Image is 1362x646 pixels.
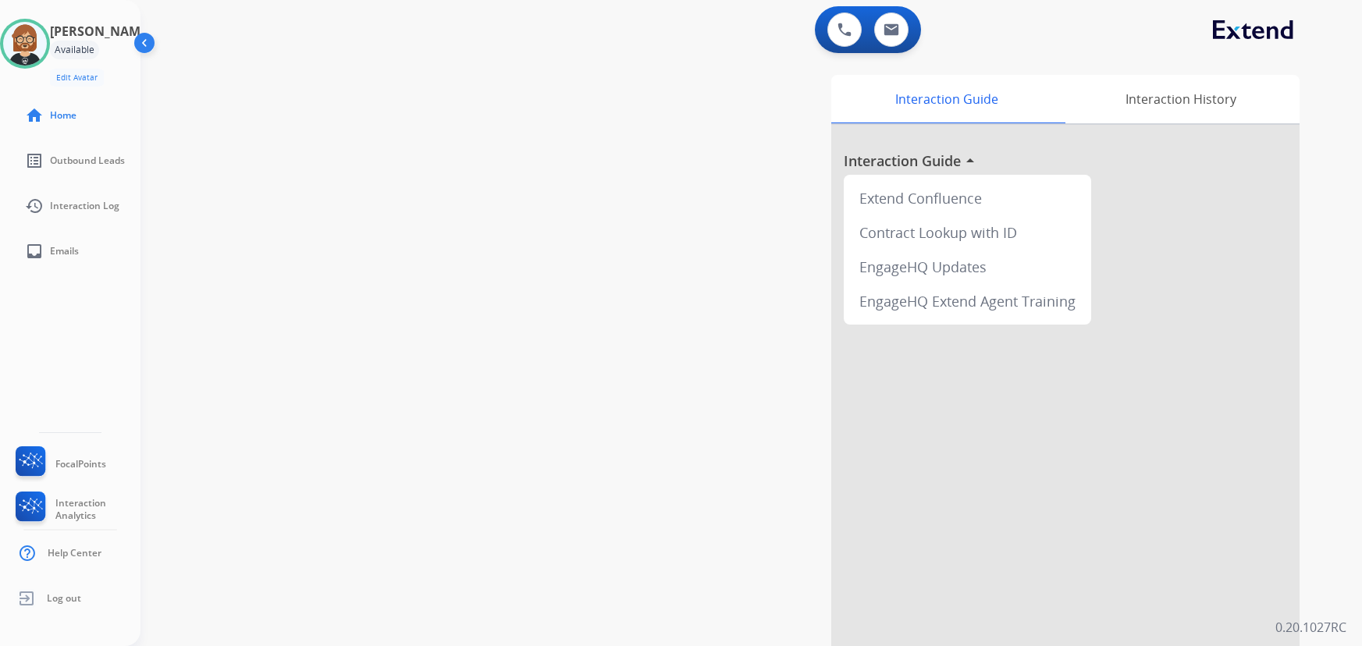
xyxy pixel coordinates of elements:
[1275,618,1346,637] p: 0.20.1027RC
[3,22,47,66] img: avatar
[50,22,151,41] h3: [PERSON_NAME]
[25,242,44,261] mat-icon: inbox
[850,284,1085,318] div: EngageHQ Extend Agent Training
[50,154,125,167] span: Outbound Leads
[50,41,99,59] div: Available
[12,492,140,527] a: Interaction Analytics
[50,200,119,212] span: Interaction Log
[50,245,79,257] span: Emails
[47,592,81,605] span: Log out
[850,181,1085,215] div: Extend Confluence
[850,250,1085,284] div: EngageHQ Updates
[12,446,106,482] a: FocalPoints
[50,109,76,122] span: Home
[55,497,140,522] span: Interaction Analytics
[25,197,44,215] mat-icon: history
[1062,75,1300,123] div: Interaction History
[50,69,104,87] button: Edit Avatar
[25,151,44,170] mat-icon: list_alt
[55,458,106,470] span: FocalPoints
[850,215,1085,250] div: Contract Lookup with ID
[25,106,44,125] mat-icon: home
[48,547,101,559] span: Help Center
[831,75,1062,123] div: Interaction Guide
